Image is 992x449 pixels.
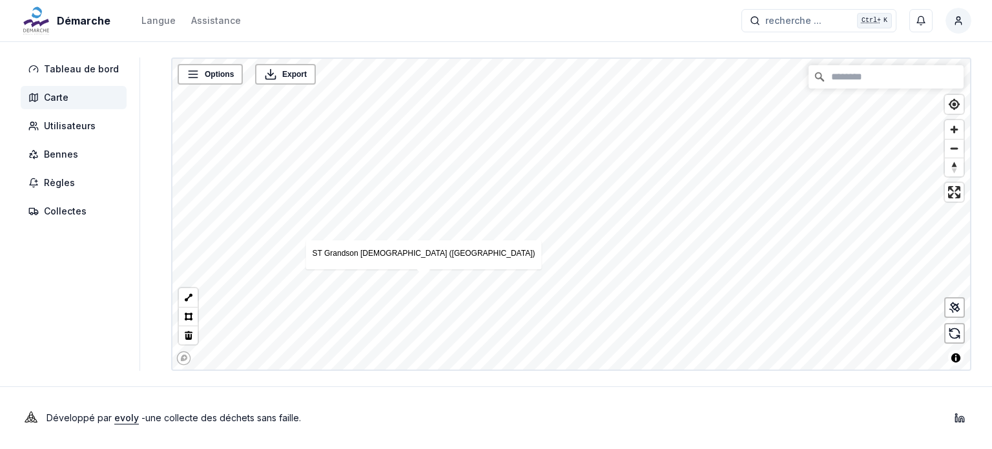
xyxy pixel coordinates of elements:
button: Delete [179,326,198,344]
a: Bennes [21,143,132,166]
button: Zoom out [945,139,964,158]
a: Utilisateurs [21,114,132,138]
button: Enter fullscreen [945,183,964,202]
input: Chercher [809,65,964,89]
span: Règles [44,176,75,189]
a: Mapbox logo [176,351,191,366]
a: Tableau de bord [21,57,132,81]
span: Collectes [44,205,87,218]
span: Options [205,68,234,81]
button: LineString tool (l) [179,288,198,307]
a: evoly [114,412,139,423]
span: Zoom out [945,140,964,158]
span: Carte [44,91,68,104]
a: Assistance [191,13,241,28]
button: Toggle attribution [948,350,964,366]
a: Règles [21,171,132,194]
button: Reset bearing to north [945,158,964,176]
img: Démarche Logo [21,5,52,36]
a: Collectes [21,200,132,223]
span: Démarche [57,13,110,28]
a: Démarche [21,13,116,28]
span: Export [282,68,307,81]
button: Zoom in [945,120,964,139]
button: Langue [141,13,176,28]
span: recherche ... [765,14,821,27]
span: Utilisateurs [44,120,96,132]
canvas: Map [172,59,978,373]
button: Find my location [945,95,964,114]
button: Polygon tool (p) [179,307,198,326]
span: Tableau de bord [44,63,119,76]
a: ST Grandson [DEMOGRAPHIC_DATA] ([GEOGRAPHIC_DATA]) [313,249,535,258]
a: Carte [21,86,132,109]
button: recherche ...Ctrl+K [741,9,896,32]
div: Langue [141,14,176,27]
span: Bennes [44,148,78,161]
p: Développé par - une collecte des déchets sans faille . [46,409,301,427]
img: Evoly Logo [21,408,41,428]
